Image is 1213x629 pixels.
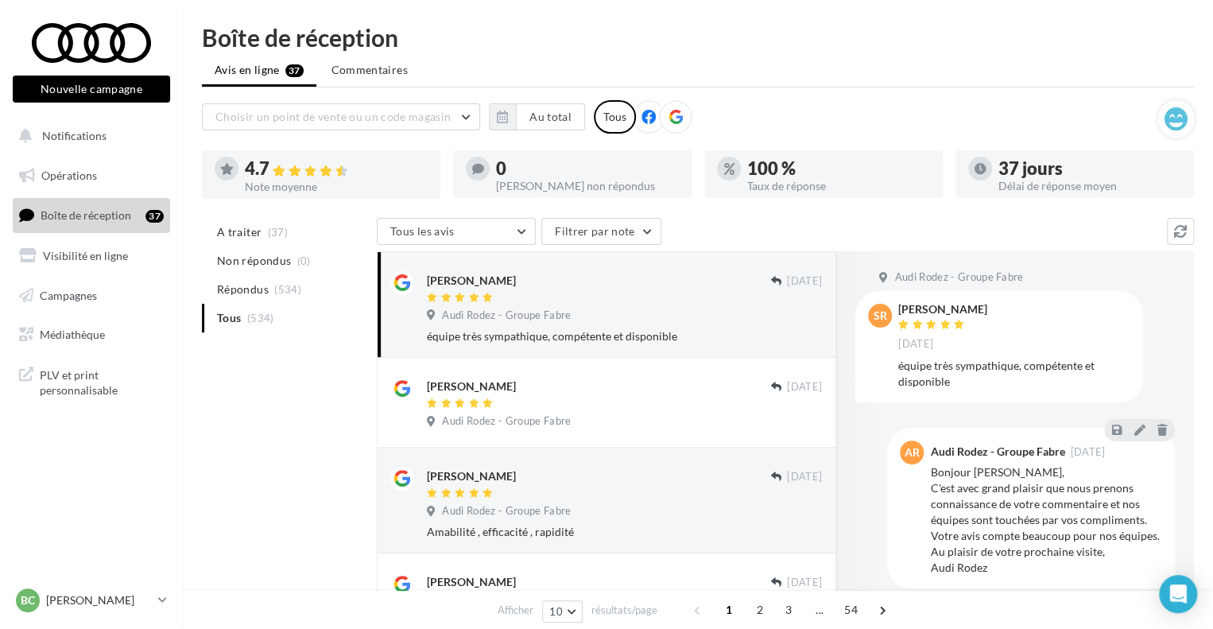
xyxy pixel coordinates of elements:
span: [DATE] [787,274,822,289]
span: [DATE] [787,380,822,394]
span: SR [874,308,887,324]
div: [PERSON_NAME] [427,468,516,484]
span: 3 [776,597,801,623]
span: Visibilité en ligne [43,249,128,262]
span: 10 [549,605,563,618]
a: Boîte de réception37 [10,198,173,232]
div: 37 jours [998,160,1181,177]
span: Non répondus [217,253,291,269]
span: (0) [297,254,311,267]
span: (534) [274,283,301,296]
span: AR [905,445,920,460]
div: [PERSON_NAME] non répondus [496,181,679,192]
div: [PERSON_NAME] [427,379,516,394]
span: 54 [838,597,864,623]
span: Audi Rodez - Groupe Fabre [442,414,571,429]
div: Amabilité , efficacité , rapidité [427,524,822,540]
span: Commentaires [331,62,408,78]
span: Médiathèque [40,328,105,341]
button: 10 [542,600,583,623]
div: [PERSON_NAME] [427,273,516,289]
div: 4.7 [245,160,428,178]
div: Note moyenne [245,181,428,192]
div: 0 [496,160,679,177]
button: Nouvelle campagne [13,76,170,103]
a: Campagnes [10,279,173,313]
span: Afficher [498,603,533,618]
div: équipe très sympathique, compétente et disponible [427,328,822,344]
a: BC [PERSON_NAME] [13,585,170,615]
div: Open Intercom Messenger [1159,575,1197,613]
span: Choisir un point de vente ou un code magasin [215,110,451,123]
span: Notifications [42,129,107,142]
a: PLV et print personnalisable [10,358,173,405]
span: [DATE] [787,576,822,590]
div: Délai de réponse moyen [998,181,1181,192]
button: Au total [489,103,585,130]
span: Audi Rodez - Groupe Fabre [894,270,1023,285]
span: 1 [716,597,742,623]
div: Tous [594,100,636,134]
div: Audi Rodez - Groupe Fabre [930,446,1064,457]
div: Boîte de réception [202,25,1194,49]
span: 2 [747,597,773,623]
span: résultats/page [591,603,657,618]
span: PLV et print personnalisable [40,364,164,398]
div: [PERSON_NAME] [898,304,987,315]
span: [DATE] [898,337,933,351]
div: Bonjour [PERSON_NAME], C'est avec grand plaisir que nous prenons connaissance de votre commentair... [930,464,1162,576]
span: Opérations [41,169,97,182]
span: [DATE] [1070,447,1105,457]
span: (37) [268,226,288,239]
button: Choisir un point de vente ou un code magasin [202,103,480,130]
div: [PERSON_NAME] [427,574,516,590]
button: Filtrer par note [541,218,661,245]
a: Opérations [10,159,173,192]
span: Répondus [217,281,269,297]
p: [PERSON_NAME] [46,592,152,608]
a: Visibilité en ligne [10,239,173,273]
div: équipe très sympathique, compétente et disponible [898,358,1130,390]
span: Boîte de réception [41,208,131,222]
button: Notifications [10,119,167,153]
span: A traiter [217,224,262,240]
span: [DATE] [787,470,822,484]
span: Audi Rodez - Groupe Fabre [442,504,571,518]
button: Tous les avis [377,218,536,245]
a: Médiathèque [10,318,173,351]
span: ... [807,597,832,623]
div: 37 [145,210,164,223]
button: Au total [516,103,585,130]
span: Audi Rodez - Groupe Fabre [442,309,571,323]
span: Campagnes [40,288,97,301]
div: 100 % [747,160,930,177]
span: BC [21,592,35,608]
div: Taux de réponse [747,181,930,192]
span: Tous les avis [390,224,455,238]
